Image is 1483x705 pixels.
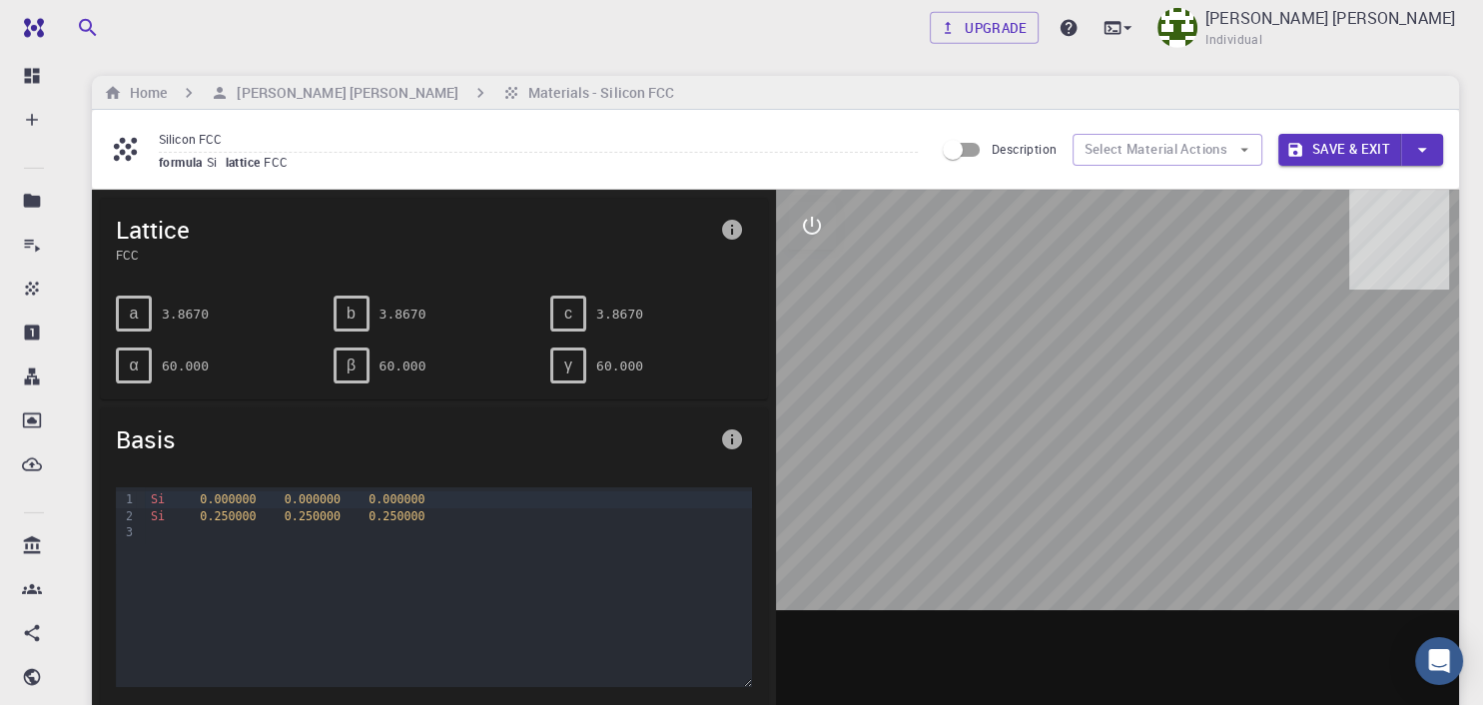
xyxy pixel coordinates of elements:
span: Asistență [35,14,115,32]
span: α [129,356,138,374]
pre: 60.000 [596,349,643,383]
h6: [PERSON_NAME] [PERSON_NAME] [229,82,458,104]
button: Save & Exit [1278,134,1401,166]
button: Select Material Actions [1073,134,1262,166]
span: β [347,356,356,374]
span: formula [159,154,207,170]
span: 0.250000 [369,509,424,523]
span: 0.000000 [285,492,341,506]
a: Upgrade [930,12,1039,44]
pre: 3.8670 [379,297,426,332]
span: Individual [1205,30,1262,50]
div: 1 [116,491,136,507]
span: b [347,305,356,323]
pre: 3.8670 [162,297,209,332]
span: lattice [226,154,265,170]
span: 0.000000 [200,492,256,506]
span: 0.000000 [369,492,424,506]
div: Open Intercom Messenger [1415,637,1463,685]
pre: 60.000 [379,349,426,383]
img: logo [16,18,44,38]
nav: breadcrumb [100,82,678,104]
span: a [130,305,139,323]
span: c [564,305,572,323]
span: Description [992,141,1057,157]
p: [PERSON_NAME] [PERSON_NAME] [1205,6,1455,30]
h6: Materials - Silicon FCC [520,82,674,104]
h6: Home [122,82,167,104]
pre: 60.000 [162,349,209,383]
span: 0.250000 [200,509,256,523]
span: FCC [264,154,296,170]
span: Si [207,154,226,170]
img: Radu Ionut Cristian [1157,8,1197,48]
span: Lattice [116,214,712,246]
button: info [712,419,752,459]
span: Si [151,492,165,506]
span: γ [564,356,572,374]
span: FCC [116,246,712,264]
pre: 3.8670 [596,297,643,332]
div: 2 [116,508,136,524]
div: 3 [116,524,136,540]
span: Si [151,509,165,523]
span: 0.250000 [285,509,341,523]
button: info [712,210,752,250]
span: Basis [116,423,712,455]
